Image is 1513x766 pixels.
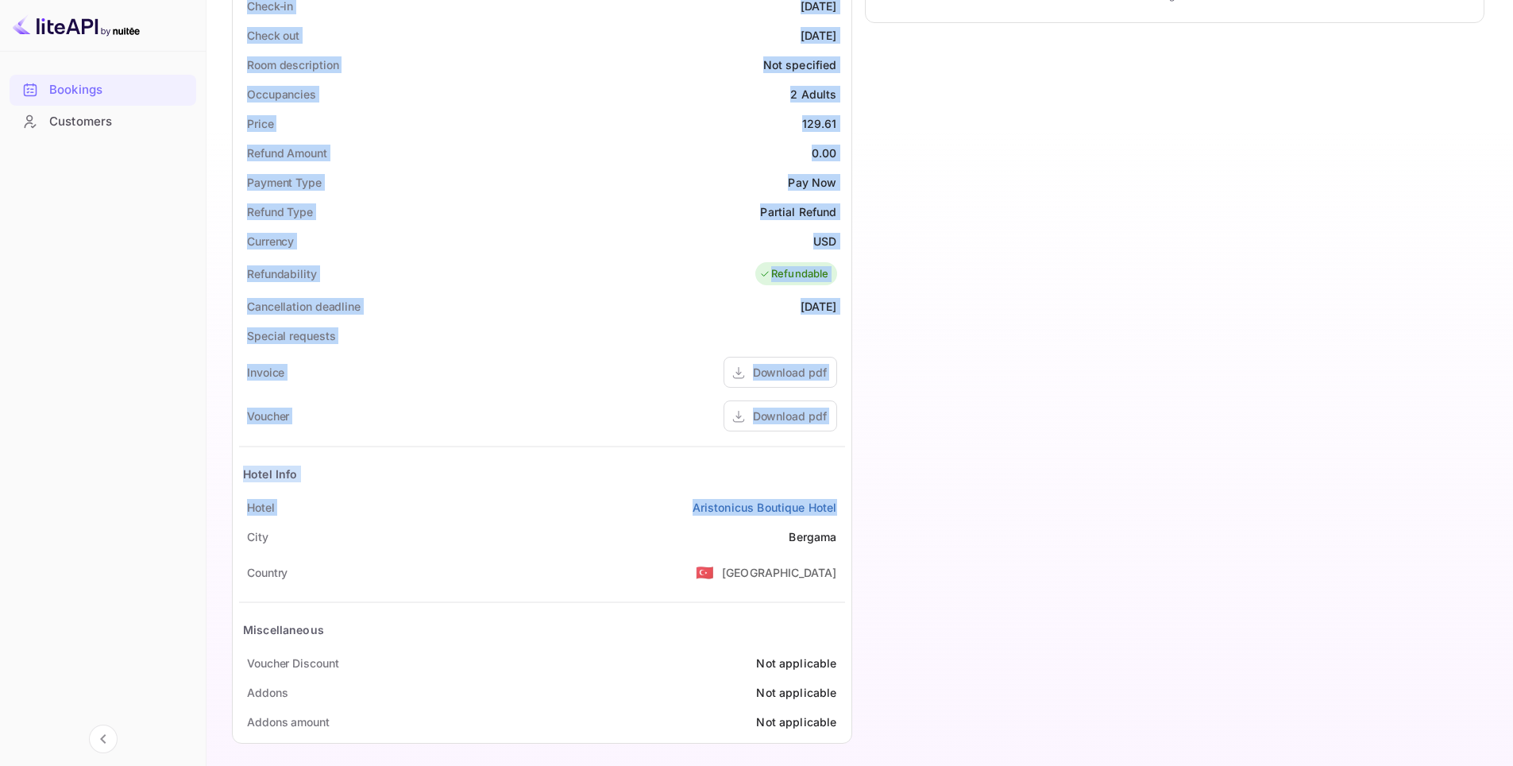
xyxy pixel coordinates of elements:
[247,684,288,701] div: Addons
[756,655,836,671] div: Not applicable
[801,298,837,315] div: [DATE]
[10,75,196,106] div: Bookings
[789,528,836,545] div: Bergama
[243,621,324,638] div: Miscellaneous
[247,655,338,671] div: Voucher Discount
[753,408,827,424] div: Download pdf
[247,233,294,250] div: Currency
[247,56,338,73] div: Room description
[760,203,836,220] div: Partial Refund
[247,528,268,545] div: City
[802,115,837,132] div: 129.61
[49,81,188,99] div: Bookings
[247,298,361,315] div: Cancellation deadline
[696,558,714,586] span: United States
[813,233,836,250] div: USD
[49,113,188,131] div: Customers
[788,174,836,191] div: Pay Now
[247,86,316,103] div: Occupancies
[801,27,837,44] div: [DATE]
[247,499,275,516] div: Hotel
[812,145,837,161] div: 0.00
[247,27,299,44] div: Check out
[247,364,284,381] div: Invoice
[10,75,196,104] a: Bookings
[247,408,289,424] div: Voucher
[722,564,837,581] div: [GEOGRAPHIC_DATA]
[763,56,837,73] div: Not specified
[753,364,827,381] div: Download pdf
[13,13,140,38] img: LiteAPI logo
[247,145,327,161] div: Refund Amount
[247,714,330,730] div: Addons amount
[243,466,298,482] div: Hotel Info
[247,265,317,282] div: Refundability
[247,174,322,191] div: Payment Type
[693,499,837,516] a: Aristonicus Boutique Hotel
[756,684,836,701] div: Not applicable
[10,106,196,137] div: Customers
[247,115,274,132] div: Price
[89,725,118,753] button: Collapse navigation
[10,106,196,136] a: Customers
[759,266,829,282] div: Refundable
[247,327,335,344] div: Special requests
[790,86,836,103] div: 2 Adults
[247,564,288,581] div: Country
[247,203,313,220] div: Refund Type
[756,714,836,730] div: Not applicable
